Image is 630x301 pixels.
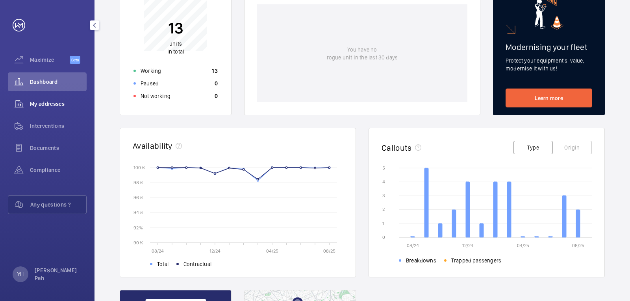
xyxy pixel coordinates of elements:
[266,248,278,254] text: 04/25
[382,179,385,185] text: 4
[212,67,218,75] p: 13
[462,243,473,248] text: 12/24
[169,41,182,47] span: units
[133,240,143,245] text: 90 %
[513,141,553,154] button: Type
[506,57,592,72] p: Protect your equipment's value, modernise it with us!
[167,40,184,55] p: in total
[506,89,592,107] a: Learn more
[517,243,529,248] text: 04/25
[17,270,24,278] p: YH
[323,248,335,254] text: 08/25
[167,18,184,38] p: 13
[141,92,170,100] p: Not working
[133,210,143,215] text: 94 %
[141,79,159,87] p: Paused
[183,260,211,268] span: Contractual
[30,144,87,152] span: Documents
[133,225,143,230] text: 92 %
[70,56,80,64] span: Beta
[506,42,592,52] h2: Modernising your fleet
[382,143,412,153] h2: Callouts
[209,248,220,254] text: 12/24
[157,260,169,268] span: Total
[572,243,584,248] text: 08/25
[30,122,87,130] span: Interventions
[133,195,143,200] text: 96 %
[327,46,398,61] p: You have no rogue unit in the last 30 days
[406,257,436,264] span: Breakdowns
[133,141,172,151] h2: Availability
[133,180,143,185] text: 98 %
[382,221,384,226] text: 1
[152,248,164,254] text: 08/24
[133,164,145,170] text: 100 %
[30,201,86,209] span: Any questions ?
[35,266,82,282] p: [PERSON_NAME] Peh
[30,166,87,174] span: Compliance
[215,92,218,100] p: 0
[552,141,592,154] button: Origin
[30,100,87,108] span: My addresses
[382,235,385,240] text: 0
[215,79,218,87] p: 0
[382,165,385,171] text: 5
[30,56,70,64] span: Maximize
[141,67,161,75] p: Working
[382,207,385,212] text: 2
[382,193,385,198] text: 3
[407,243,419,248] text: 08/24
[451,257,501,264] span: Trapped passengers
[30,78,87,86] span: Dashboard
